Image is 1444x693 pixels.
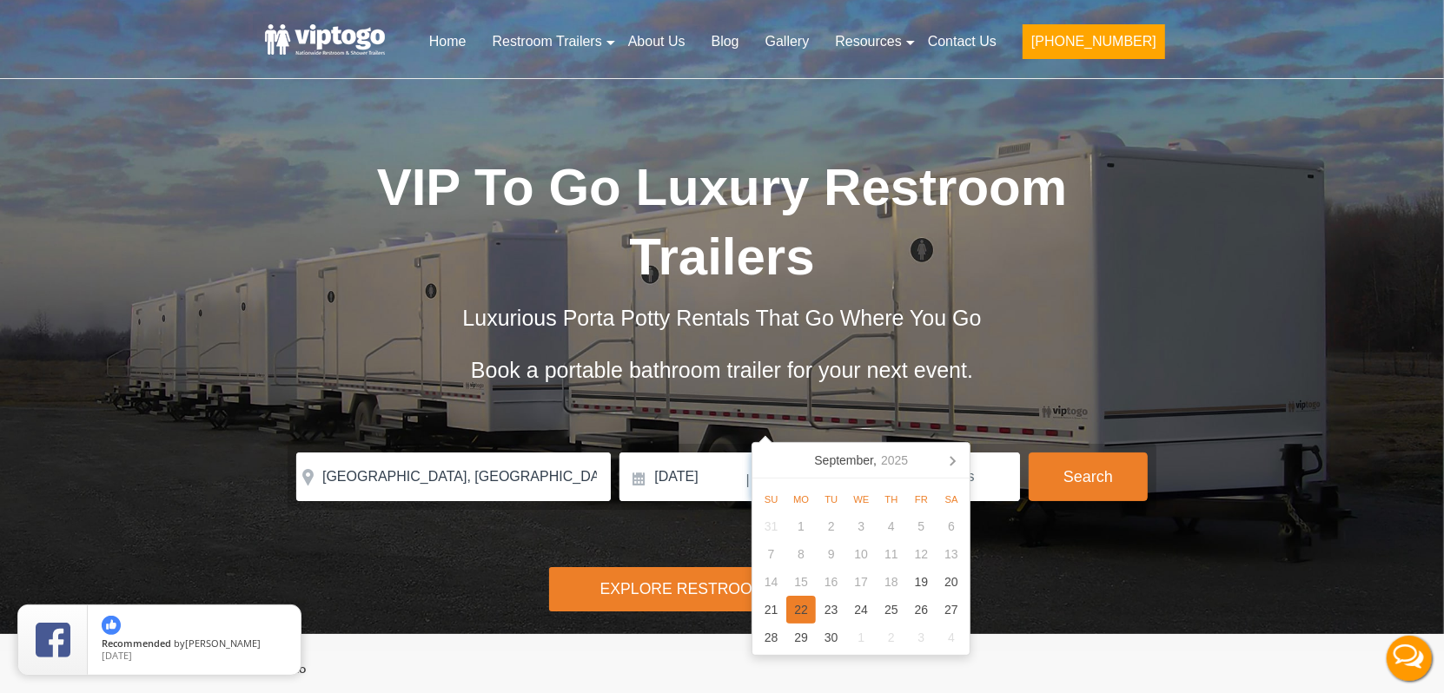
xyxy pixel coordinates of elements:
[756,568,786,596] div: 14
[752,23,823,61] a: Gallery
[846,568,877,596] div: 17
[937,568,967,596] div: 20
[816,568,846,596] div: 16
[906,596,937,624] div: 26
[786,596,817,624] div: 22
[746,452,750,508] span: |
[102,616,121,635] img: thumbs up icon
[816,512,846,540] div: 2
[619,452,744,501] input: Delivery
[1029,452,1148,501] button: Search
[877,568,907,596] div: 18
[699,23,752,61] a: Blog
[1010,23,1178,69] a: [PHONE_NUMBER]
[877,624,907,651] div: 2
[296,452,611,501] input: Where do you need your restroom?
[615,23,699,61] a: About Us
[816,596,846,624] div: 23
[756,489,786,510] div: Su
[816,489,846,510] div: Tu
[549,567,896,611] div: Explore Restroom Trailers
[937,512,967,540] div: 6
[877,512,907,540] div: 4
[915,23,1010,61] a: Contact Us
[816,540,846,568] div: 9
[807,446,915,474] div: September,
[462,306,981,330] span: Luxurious Porta Potty Rentals That Go Where You Go
[102,638,287,650] span: by
[937,624,967,651] div: 4
[906,624,937,651] div: 3
[877,540,907,568] div: 11
[881,450,908,471] i: 2025
[906,489,937,510] div: Fr
[1023,24,1165,59] button: [PHONE_NUMBER]
[877,596,907,624] div: 25
[846,489,877,510] div: We
[786,489,817,510] div: Mo
[786,568,817,596] div: 15
[185,637,261,650] span: [PERSON_NAME]
[906,568,937,596] div: 19
[937,489,967,510] div: Sa
[786,540,817,568] div: 8
[756,512,786,540] div: 31
[756,624,786,651] div: 28
[786,624,817,651] div: 29
[102,649,132,662] span: [DATE]
[756,540,786,568] div: 7
[756,596,786,624] div: 21
[786,512,817,540] div: 1
[846,540,877,568] div: 10
[906,540,937,568] div: 12
[480,23,615,61] a: Restroom Trailers
[846,512,877,540] div: 3
[937,596,967,624] div: 27
[1374,624,1444,693] button: Live Chat
[822,23,914,61] a: Resources
[846,624,877,651] div: 1
[377,158,1068,286] span: VIP To Go Luxury Restroom Trailers
[416,23,480,61] a: Home
[937,540,967,568] div: 13
[816,624,846,651] div: 30
[906,512,937,540] div: 5
[877,489,907,510] div: Th
[471,358,973,382] span: Book a portable bathroom trailer for your next event.
[846,596,877,624] div: 24
[102,637,171,650] span: Recommended
[36,623,70,657] img: Review Rating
